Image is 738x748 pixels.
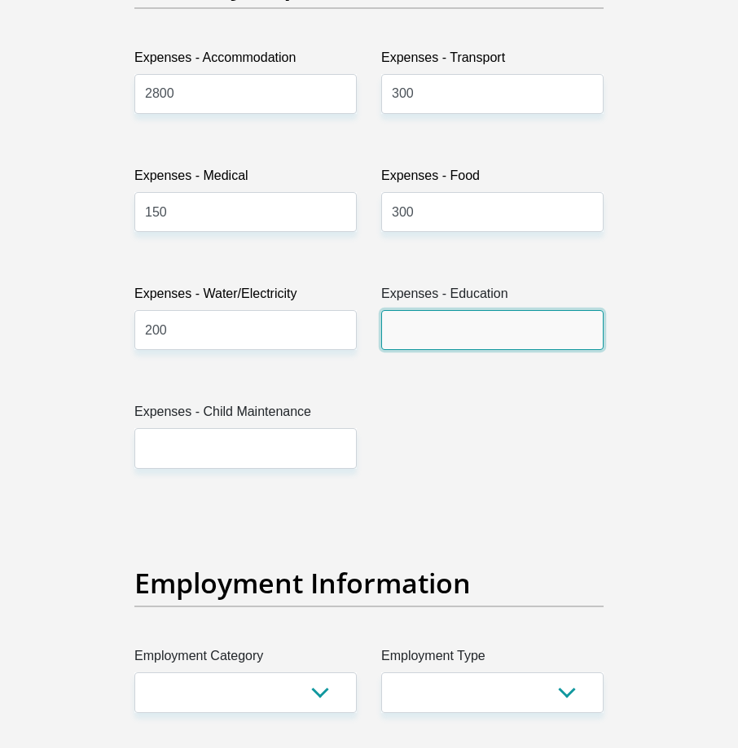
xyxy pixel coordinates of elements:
[381,310,604,350] input: Expenses - Education
[134,310,357,350] input: Expenses - Water/Electricity
[381,166,604,192] label: Expenses - Food
[134,402,357,428] label: Expenses - Child Maintenance
[134,646,357,672] label: Employment Category
[134,192,357,232] input: Expenses - Medical
[134,74,357,114] input: Expenses - Accommodation
[381,48,604,74] label: Expenses - Transport
[134,284,357,310] label: Expenses - Water/Electricity
[134,166,357,192] label: Expenses - Medical
[381,646,604,672] label: Employment Type
[134,428,357,468] input: Expenses - Child Maintenance
[381,192,604,232] input: Expenses - Food
[134,48,357,74] label: Expenses - Accommodation
[381,74,604,114] input: Expenses - Transport
[134,566,604,600] h2: Employment Information
[381,284,604,310] label: Expenses - Education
